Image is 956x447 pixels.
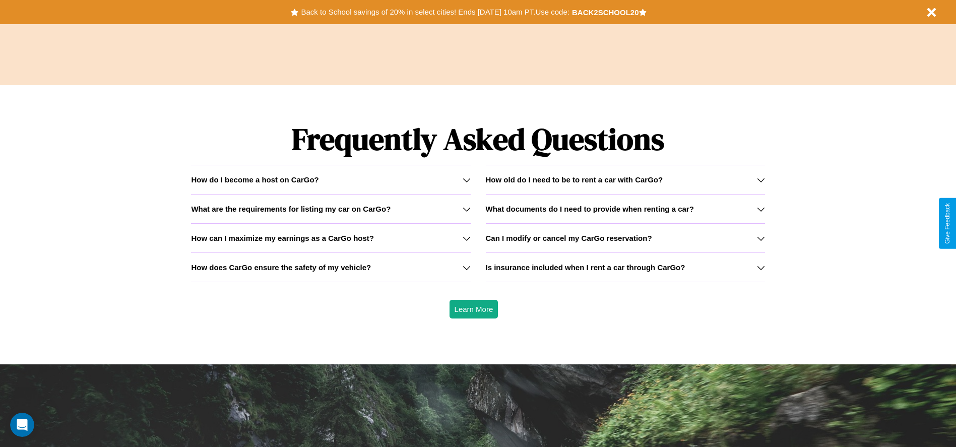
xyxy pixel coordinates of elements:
[486,263,685,272] h3: Is insurance included when I rent a car through CarGo?
[298,5,571,19] button: Back to School savings of 20% in select cities! Ends [DATE] 10am PT.Use code:
[486,205,694,213] h3: What documents do I need to provide when renting a car?
[486,175,663,184] h3: How old do I need to be to rent a car with CarGo?
[191,205,391,213] h3: What are the requirements for listing my car on CarGo?
[572,8,639,17] b: BACK2SCHOOL20
[10,413,34,437] iframe: Intercom live chat
[191,113,764,165] h1: Frequently Asked Questions
[450,300,498,318] button: Learn More
[944,203,951,244] div: Give Feedback
[191,263,371,272] h3: How does CarGo ensure the safety of my vehicle?
[191,175,318,184] h3: How do I become a host on CarGo?
[191,234,374,242] h3: How can I maximize my earnings as a CarGo host?
[486,234,652,242] h3: Can I modify or cancel my CarGo reservation?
